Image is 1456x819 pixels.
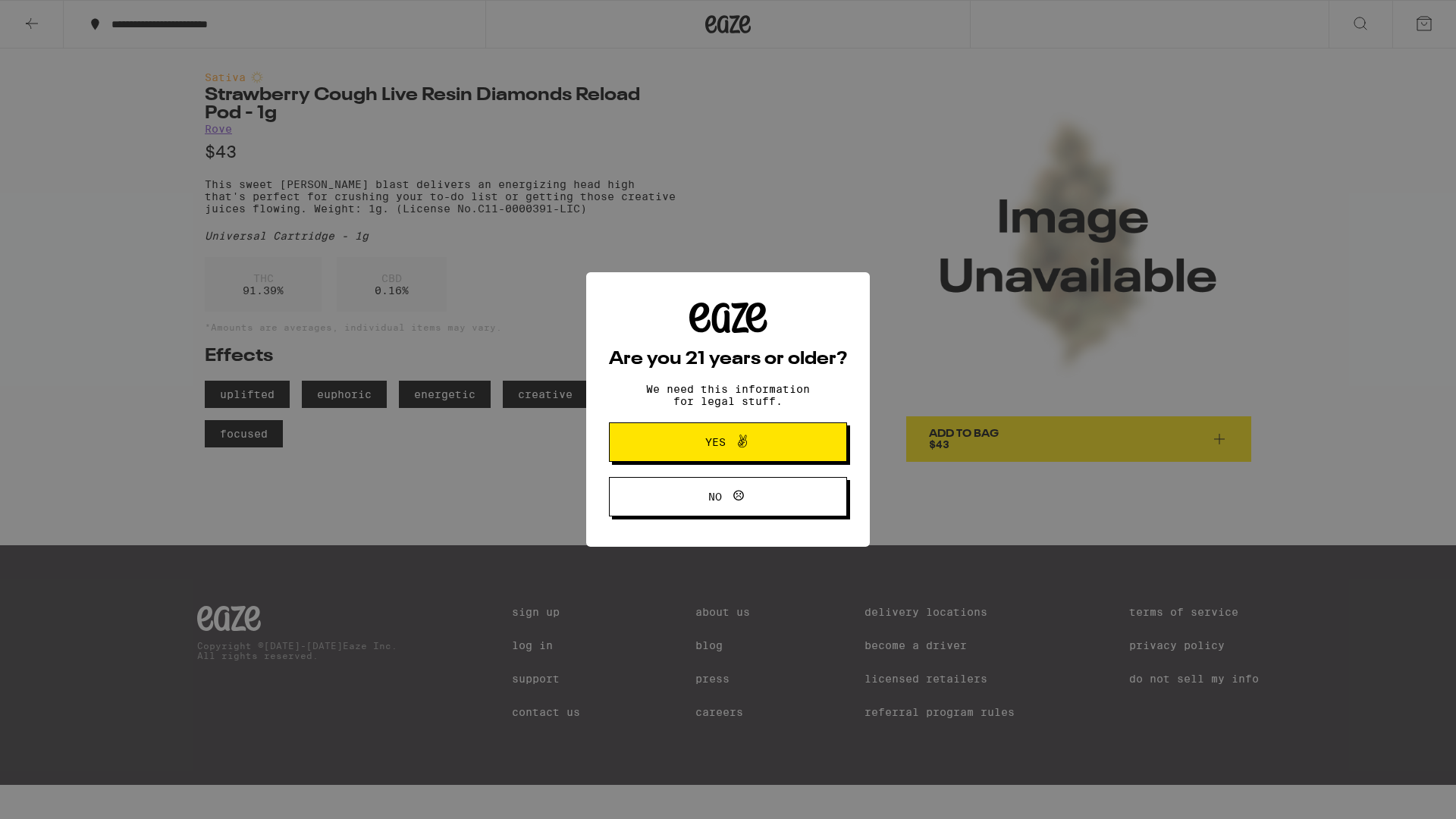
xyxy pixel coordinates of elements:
[705,437,726,447] span: Yes
[609,422,847,462] button: Yes
[633,383,823,407] p: We need this information for legal stuff.
[609,477,847,516] button: No
[708,491,722,502] span: No
[609,350,847,369] h2: Are you 21 years or older?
